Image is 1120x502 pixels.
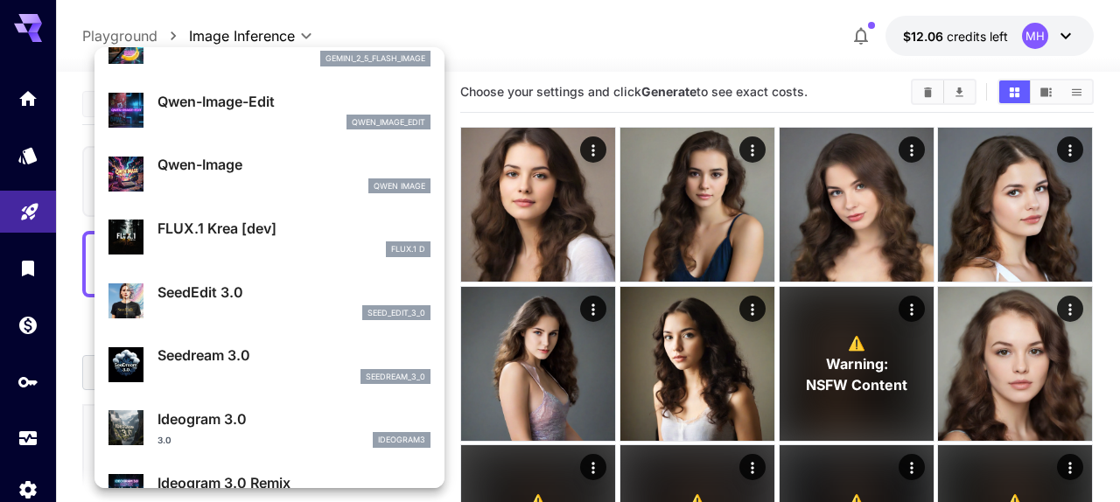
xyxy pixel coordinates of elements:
p: FLUX.1 D [391,243,425,255]
div: Seedream 3.0seedream_3_0 [108,338,430,391]
p: Qwen Image [374,180,425,192]
div: Qwen-Image-Editqwen_image_edit [108,84,430,137]
div: Qwen-ImageQwen Image [108,147,430,200]
p: FLUX.1 Krea [dev] [157,218,430,239]
p: Qwen-Image [157,154,430,175]
p: SeedEdit 3.0 [157,282,430,303]
p: Qwen-Image-Edit [157,91,430,112]
div: Ideogram 3.03.0ideogram3 [108,401,430,455]
div: FLUX.1 Krea [dev]FLUX.1 D [108,211,430,264]
p: seed_edit_3_0 [367,307,425,319]
p: qwen_image_edit [352,116,425,129]
p: gemini_2_5_flash_image [325,52,425,65]
p: 3.0 [157,434,171,447]
div: Gemini Flash Image 2.5 ([PERSON_NAME])gemini_2_5_flash_image [108,20,430,73]
div: SeedEdit 3.0seed_edit_3_0 [108,275,430,328]
p: seedream_3_0 [366,371,425,383]
p: Seedream 3.0 [157,345,430,366]
p: ideogram3 [378,434,425,446]
p: Ideogram 3.0 [157,408,430,429]
p: Ideogram 3.0 Remix [157,472,430,493]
